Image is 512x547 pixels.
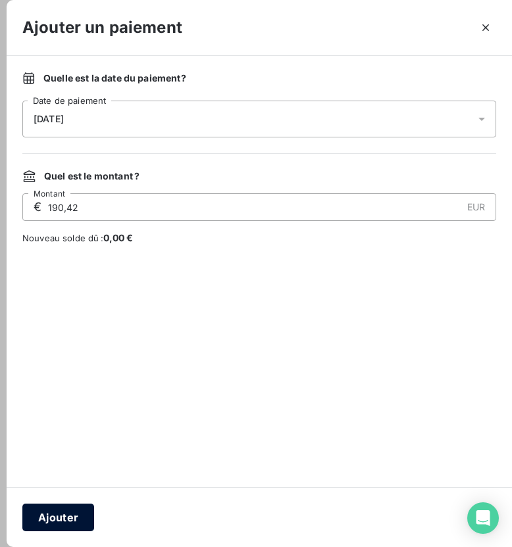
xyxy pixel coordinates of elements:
span: Quel est le montant ? [44,170,140,183]
div: Open Intercom Messenger [467,502,499,534]
span: 0,00 € [103,232,134,243]
span: Nouveau solde dû : [22,231,496,245]
span: Quelle est la date du paiement ? [43,72,186,85]
button: Ajouter [22,504,94,531]
h3: Ajouter un paiement [22,16,182,39]
span: [DATE] [34,114,64,124]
